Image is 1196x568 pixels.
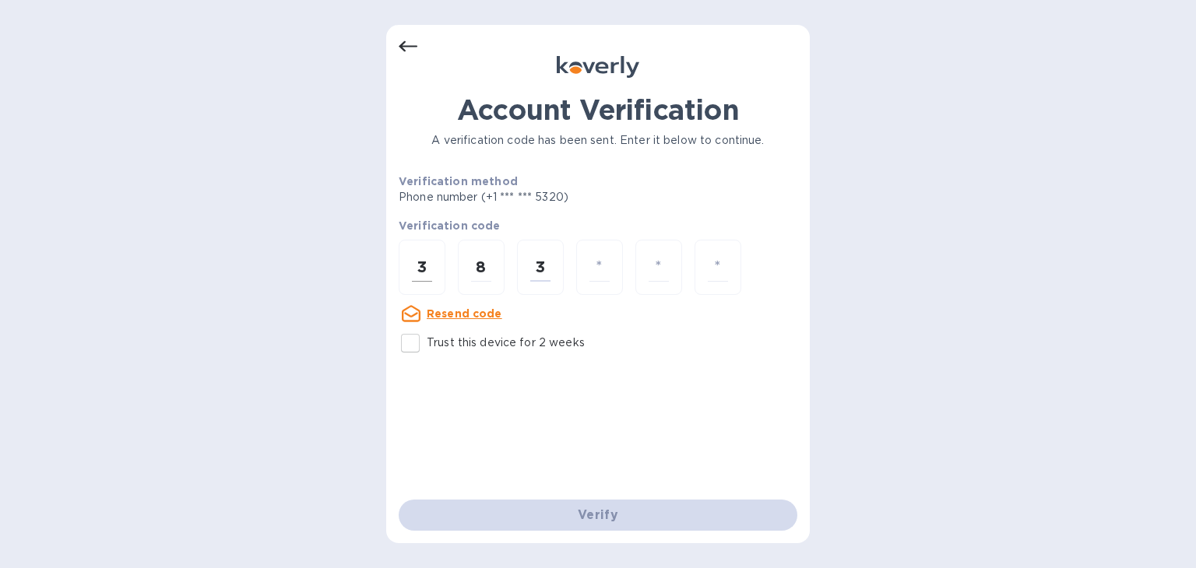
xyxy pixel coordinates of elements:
[399,132,797,149] p: A verification code has been sent. Enter it below to continue.
[399,218,797,233] p: Verification code
[399,93,797,126] h1: Account Verification
[399,189,688,205] p: Phone number (+1 *** *** 5320)
[427,307,502,320] u: Resend code
[427,335,585,351] p: Trust this device for 2 weeks
[399,175,518,188] b: Verification method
